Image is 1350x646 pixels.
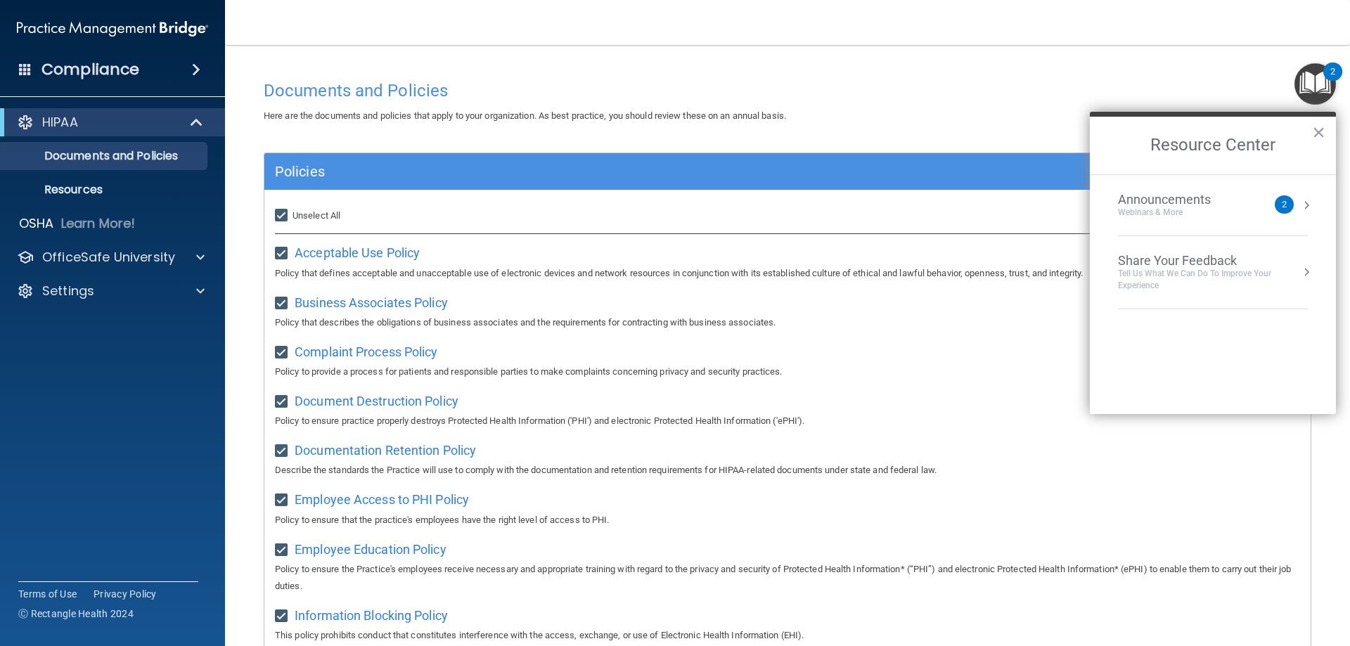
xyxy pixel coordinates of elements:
span: Employee Access to PHI Policy [295,492,469,507]
img: PMB logo [17,15,208,43]
a: Terms of Use [18,587,77,601]
p: This policy prohibits conduct that constitutes interference with the access, exchange, or use of ... [275,627,1300,644]
p: HIPAA [42,114,78,131]
span: Acceptable Use Policy [295,245,420,260]
div: Tell Us What We Can Do to Improve Your Experience [1118,268,1308,292]
span: Unselect All [292,210,340,221]
p: Policy to provide a process for patients and responsible parties to make complaints concerning pr... [275,363,1300,380]
span: Documentation Retention Policy [295,443,476,458]
a: Privacy Policy [94,587,157,601]
h4: Compliance [41,60,139,79]
p: Describe the standards the Practice will use to comply with the documentation and retention requi... [275,462,1300,479]
span: Employee Education Policy [295,542,446,557]
a: OfficeSafe University [17,249,205,266]
p: Settings [42,283,94,299]
div: 2 [1330,72,1335,90]
p: OfficeSafe University [42,249,175,266]
span: Business Associates Policy [295,295,448,310]
span: Complaint Process Policy [295,344,437,359]
a: HIPAA [17,114,204,131]
button: Close [1312,121,1325,143]
div: Resource Center [1090,112,1336,414]
a: Settings [17,283,205,299]
a: Policies [275,160,1300,183]
p: Policy that describes the obligations of business associates and the requirements for contracting... [275,314,1300,331]
h2: Resource Center [1090,117,1336,174]
span: Document Destruction Policy [295,394,458,408]
button: Open Resource Center, 2 new notifications [1294,63,1336,105]
input: Unselect All [275,210,291,221]
span: Information Blocking Policy [295,608,448,623]
span: Here are the documents and policies that apply to your organization. As best practice, you should... [264,110,786,121]
p: Documents and Policies [9,149,201,163]
p: Resources [9,183,201,197]
p: Policy that defines acceptable and unacceptable use of electronic devices and network resources i... [275,265,1300,282]
h4: Documents and Policies [264,82,1311,100]
p: Policy to ensure that the practice's employees have the right level of access to PHI. [275,512,1300,529]
p: Learn More! [61,215,136,232]
p: OSHA [19,215,54,232]
h5: Policies [275,164,1039,179]
div: Announcements [1118,192,1239,207]
p: Policy to ensure the Practice's employees receive necessary and appropriate training with regard ... [275,561,1300,595]
p: Policy to ensure practice properly destroys Protected Health Information ('PHI') and electronic P... [275,413,1300,429]
div: Share Your Feedback [1118,253,1308,269]
div: Webinars & More [1118,207,1239,219]
span: Ⓒ Rectangle Health 2024 [18,607,134,621]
